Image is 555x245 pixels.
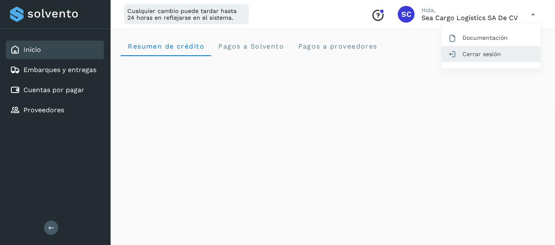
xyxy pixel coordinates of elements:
[23,66,96,74] a: Embarques y entregas
[23,106,64,114] a: Proveedores
[23,86,84,94] a: Cuentas por pagar
[23,46,41,54] a: Inicio
[441,30,541,46] div: Documentación
[6,81,104,99] div: Cuentas por pagar
[6,41,104,59] div: Inicio
[441,46,541,62] div: Cerrar sesión
[6,101,104,119] div: Proveedores
[6,61,104,79] div: Embarques y entregas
